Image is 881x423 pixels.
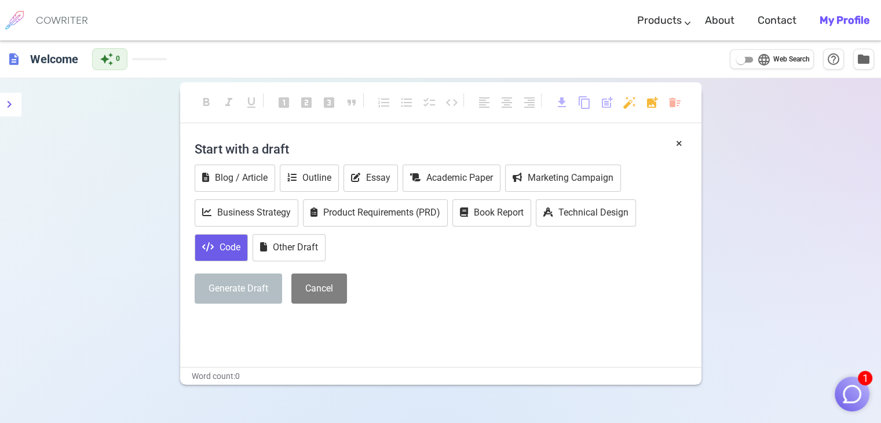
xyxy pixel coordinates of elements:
b: My Profile [820,14,869,27]
span: 0 [116,53,120,65]
button: Manage Documents [853,49,874,70]
button: 1 [835,377,869,411]
button: Cancel [291,274,347,304]
span: looks_3 [322,96,336,110]
h4: Start with a draft [195,135,687,163]
button: Code [195,234,248,261]
button: Essay [343,165,398,192]
button: Product Requirements (PRD) [303,199,448,227]
button: Outline [280,165,339,192]
span: folder [857,52,871,66]
span: delete_sweep [668,96,682,110]
span: checklist [422,96,436,110]
span: download [555,96,569,110]
button: Other Draft [253,234,326,261]
span: format_list_numbered [377,96,391,110]
a: Products [637,3,682,38]
span: add_photo_alternate [645,96,659,110]
button: Book Report [452,199,531,227]
a: My Profile [820,3,869,38]
button: Marketing Campaign [505,165,621,192]
button: Business Strategy [195,199,298,227]
img: Close chat [841,383,863,405]
button: Technical Design [536,199,636,227]
h6: COWRITER [36,15,88,25]
button: Academic Paper [403,165,500,192]
span: auto_fix_high [623,96,637,110]
span: auto_awesome [100,52,114,66]
span: format_italic [222,96,236,110]
button: × [676,135,682,152]
a: About [705,3,734,38]
h6: Click to edit title [25,48,83,71]
div: Word count: 0 [180,368,701,385]
span: format_align_left [477,96,491,110]
button: Generate Draft [195,274,282,304]
span: help_outline [827,52,840,66]
span: looks_two [299,96,313,110]
span: code [445,96,459,110]
span: looks_one [277,96,291,110]
span: format_bold [199,96,213,110]
span: 1 [858,371,872,385]
span: Web Search [773,54,810,65]
span: format_align_center [500,96,514,110]
button: Blog / Article [195,165,275,192]
span: format_underlined [244,96,258,110]
span: format_quote [345,96,359,110]
span: description [7,52,21,66]
span: format_align_right [522,96,536,110]
span: post_add [600,96,614,110]
button: Help & Shortcuts [823,49,844,70]
a: Contact [758,3,796,38]
span: format_list_bulleted [400,96,414,110]
span: content_copy [577,96,591,110]
span: language [757,53,771,67]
